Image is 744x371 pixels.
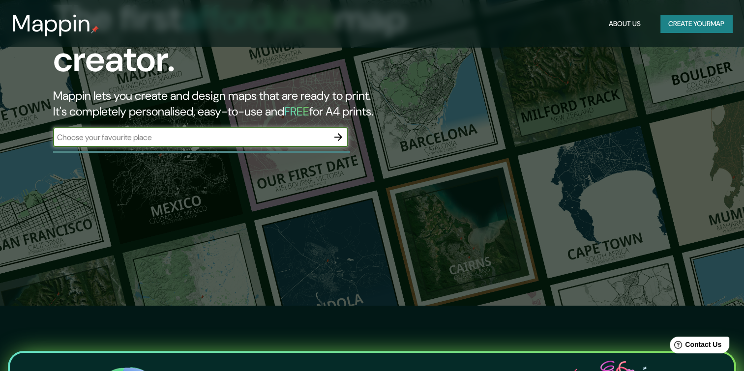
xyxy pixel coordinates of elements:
[656,333,733,360] iframe: Help widget launcher
[660,15,732,33] button: Create yourmap
[53,88,425,119] h2: Mappin lets you create and design maps that are ready to print. It's completely personalised, eas...
[91,26,99,33] img: mappin-pin
[12,10,91,37] h3: Mappin
[284,104,309,119] h5: FREE
[53,132,328,143] input: Choose your favourite place
[605,15,645,33] button: About Us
